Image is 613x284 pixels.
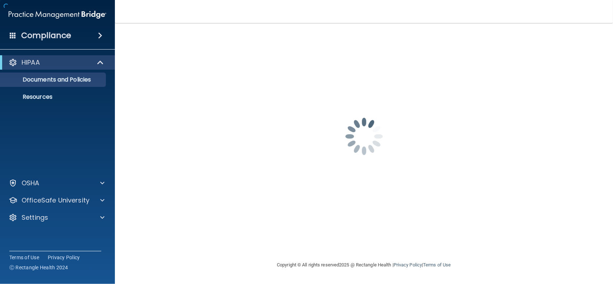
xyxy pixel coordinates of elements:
a: Settings [9,213,105,222]
p: OfficeSafe University [22,196,89,205]
a: OSHA [9,179,105,187]
a: Terms of Use [9,254,39,261]
p: Settings [22,213,48,222]
a: OfficeSafe University [9,196,105,205]
p: Documents and Policies [5,76,103,83]
div: Copyright © All rights reserved 2025 @ Rectangle Health | | [233,253,495,276]
img: spinner.e123f6fc.gif [328,101,400,172]
a: Privacy Policy [48,254,80,261]
p: OSHA [22,179,40,187]
a: HIPAA [9,58,104,67]
p: Resources [5,93,103,101]
span: Ⓒ Rectangle Health 2024 [9,264,68,271]
a: Terms of Use [423,262,451,267]
img: PMB logo [9,8,106,22]
p: HIPAA [22,58,40,67]
a: Privacy Policy [394,262,422,267]
h4: Compliance [21,31,71,41]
